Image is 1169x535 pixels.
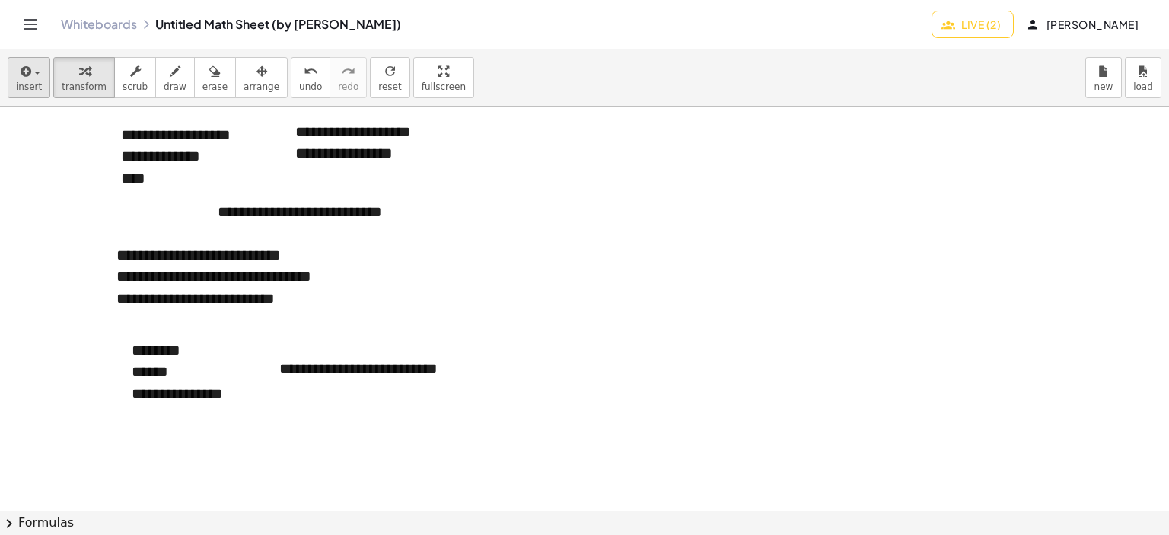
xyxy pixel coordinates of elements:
[164,81,186,92] span: draw
[1094,81,1113,92] span: new
[1125,57,1161,98] button: load
[330,57,367,98] button: redoredo
[299,81,322,92] span: undo
[1017,11,1151,38] button: [PERSON_NAME]
[304,62,318,81] i: undo
[291,57,330,98] button: undoundo
[370,57,409,98] button: refreshreset
[114,57,156,98] button: scrub
[194,57,236,98] button: erase
[16,81,42,92] span: insert
[235,57,288,98] button: arrange
[383,62,397,81] i: refresh
[244,81,279,92] span: arrange
[378,81,401,92] span: reset
[1085,57,1122,98] button: new
[53,57,115,98] button: transform
[932,11,1014,38] button: Live (2)
[944,18,1001,31] span: Live (2)
[61,17,137,32] a: Whiteboards
[422,81,466,92] span: fullscreen
[341,62,355,81] i: redo
[202,81,228,92] span: erase
[62,81,107,92] span: transform
[1133,81,1153,92] span: load
[123,81,148,92] span: scrub
[1029,18,1139,31] span: [PERSON_NAME]
[8,57,50,98] button: insert
[18,12,43,37] button: Toggle navigation
[338,81,358,92] span: redo
[155,57,195,98] button: draw
[413,57,474,98] button: fullscreen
